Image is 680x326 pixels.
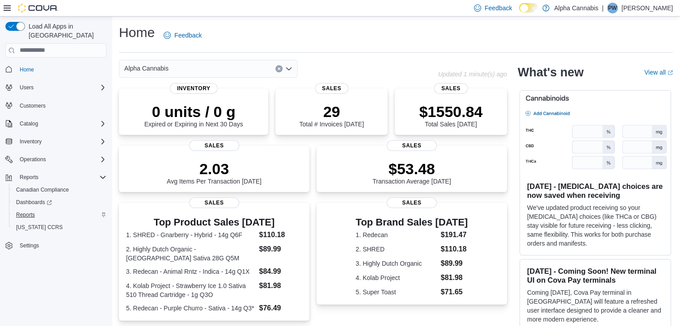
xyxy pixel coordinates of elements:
[16,82,37,93] button: Users
[16,154,50,165] button: Operations
[20,174,38,181] span: Reports
[485,4,512,13] span: Feedback
[20,120,38,127] span: Catalog
[16,64,106,75] span: Home
[2,117,110,130] button: Catalog
[144,103,243,121] p: 0 units / 0 g
[13,209,38,220] a: Reports
[441,258,468,269] dd: $89.99
[387,197,437,208] span: Sales
[356,273,437,282] dt: 4. Kolab Project
[441,287,468,297] dd: $71.65
[2,153,110,166] button: Operations
[16,136,106,147] span: Inventory
[259,266,302,277] dd: $84.99
[387,140,437,151] span: Sales
[20,138,42,145] span: Inventory
[126,245,255,263] dt: 2. Highly Dutch Organic - [GEOGRAPHIC_DATA] Sativa 28G Q5M
[419,103,483,128] div: Total Sales [DATE]
[126,267,255,276] dt: 3. Redecan - Animal Rntz - Indica - 14g Q1X
[2,99,110,112] button: Customers
[356,217,468,228] h3: Top Brand Sales [DATE]
[13,222,106,233] span: Washington CCRS
[9,221,110,234] button: [US_STATE] CCRS
[9,209,110,221] button: Reports
[174,31,202,40] span: Feedback
[527,203,663,248] p: We've updated product receiving so your [MEDICAL_DATA] choices (like THCa or CBG) stay visible fo...
[667,70,673,75] svg: External link
[189,140,239,151] span: Sales
[16,64,38,75] a: Home
[144,103,243,128] div: Expired or Expiring in Next 30 Days
[16,186,69,193] span: Canadian Compliance
[2,171,110,184] button: Reports
[259,280,302,291] dd: $81.98
[356,288,437,297] dt: 5. Super Toast
[372,160,451,185] div: Transaction Average [DATE]
[372,160,451,178] p: $53.48
[285,65,292,72] button: Open list of options
[126,217,302,228] h3: Top Product Sales [DATE]
[356,259,437,268] dt: 3. Highly Dutch Organic
[621,3,673,13] p: [PERSON_NAME]
[126,230,255,239] dt: 1. SHRED - Gnarberry - Hybrid - 14g Q6F
[16,172,42,183] button: Reports
[259,230,302,240] dd: $110.18
[519,3,538,13] input: Dark Mode
[16,100,49,111] a: Customers
[16,118,106,129] span: Catalog
[9,196,110,209] a: Dashboards
[438,71,507,78] p: Updated 1 minute(s) ago
[2,239,110,252] button: Settings
[16,240,106,251] span: Settings
[13,197,55,208] a: Dashboards
[25,22,106,40] span: Load All Apps in [GEOGRAPHIC_DATA]
[16,199,52,206] span: Dashboards
[602,3,604,13] p: |
[607,3,618,13] div: Paul Wilkie
[126,304,255,313] dt: 5. Redecan - Purple Churro - Sativa - 14g Q3*
[18,4,58,13] img: Cova
[434,83,468,94] span: Sales
[356,230,437,239] dt: 1. Redecan
[13,184,72,195] a: Canadian Compliance
[441,272,468,283] dd: $81.98
[16,224,63,231] span: [US_STATE] CCRS
[13,209,106,220] span: Reports
[419,103,483,121] p: $1550.84
[9,184,110,196] button: Canadian Compliance
[16,211,35,218] span: Reports
[527,288,663,324] p: Coming [DATE], Cova Pay terminal in [GEOGRAPHIC_DATA] will feature a refreshed user interface des...
[20,66,34,73] span: Home
[167,160,262,185] div: Avg Items Per Transaction [DATE]
[356,245,437,254] dt: 2. SHRED
[189,197,239,208] span: Sales
[315,83,348,94] span: Sales
[20,242,39,249] span: Settings
[2,81,110,94] button: Users
[20,84,34,91] span: Users
[119,24,155,42] h1: Home
[608,3,617,13] span: PW
[299,103,363,128] div: Total # Invoices [DATE]
[644,69,673,76] a: View allExternal link
[160,26,205,44] a: Feedback
[527,182,663,200] h3: [DATE] - [MEDICAL_DATA] choices are now saved when receiving
[167,160,262,178] p: 2.03
[5,59,106,276] nav: Complex example
[441,230,468,240] dd: $191.47
[259,303,302,313] dd: $76.49
[518,65,583,79] h2: What's new
[16,100,106,111] span: Customers
[13,197,106,208] span: Dashboards
[16,172,106,183] span: Reports
[259,244,302,255] dd: $89.99
[170,83,218,94] span: Inventory
[527,267,663,284] h3: [DATE] - Coming Soon! New terminal UI on Cova Pay terminals
[16,136,45,147] button: Inventory
[16,82,106,93] span: Users
[441,244,468,255] dd: $110.18
[20,156,46,163] span: Operations
[20,102,46,109] span: Customers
